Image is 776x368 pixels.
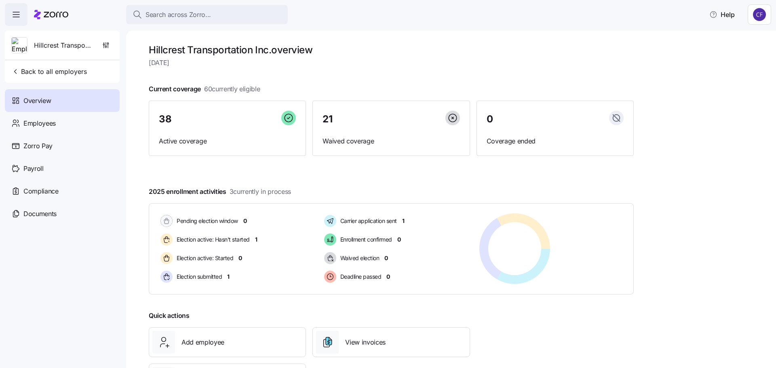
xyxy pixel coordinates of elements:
span: Waived election [338,254,380,262]
span: 21 [323,114,332,124]
span: 1 [255,236,257,244]
span: Enrollment confirmed [338,236,392,244]
span: Hillcrest Transportation Inc. [34,40,92,50]
span: Deadline passed [338,273,382,281]
span: Help [709,10,735,19]
span: Back to all employers [11,67,87,76]
span: 0 [238,254,242,262]
span: Payroll [23,164,44,174]
button: Search across Zorro... [126,5,288,24]
a: Documents [5,202,120,225]
img: 7d4a9558da78dc7654dde66b79f71a2e [753,8,766,21]
span: Documents [23,209,57,219]
span: Compliance [23,186,59,196]
span: 0 [243,217,247,225]
a: Zorro Pay [5,135,120,157]
span: 0 [487,114,493,124]
span: Add employee [181,337,224,347]
span: [DATE] [149,58,634,68]
span: Carrier application sent [338,217,397,225]
span: 2025 enrollment activities [149,187,291,197]
span: Election submitted [174,273,222,281]
img: Employer logo [12,38,27,54]
span: Coverage ended [487,136,624,146]
span: 0 [384,254,388,262]
span: Waived coverage [323,136,460,146]
button: Help [703,6,741,23]
span: Election active: Hasn't started [174,236,250,244]
span: 60 currently eligible [204,84,260,94]
span: Election active: Started [174,254,233,262]
a: Payroll [5,157,120,180]
span: Quick actions [149,311,190,321]
a: Employees [5,112,120,135]
a: Overview [5,89,120,112]
span: Search across Zorro... [145,10,211,20]
span: 0 [386,273,390,281]
span: Overview [23,96,51,106]
a: Compliance [5,180,120,202]
span: 0 [397,236,401,244]
span: 38 [159,114,171,124]
span: View invoices [345,337,386,347]
span: 1 [227,273,230,281]
span: Pending election window [174,217,238,225]
span: Current coverage [149,84,260,94]
span: Active coverage [159,136,296,146]
span: Employees [23,118,56,128]
span: 1 [402,217,405,225]
h1: Hillcrest Transportation Inc. overview [149,44,634,56]
span: Zorro Pay [23,141,53,151]
button: Back to all employers [8,63,90,80]
span: 3 currently in process [230,187,291,197]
